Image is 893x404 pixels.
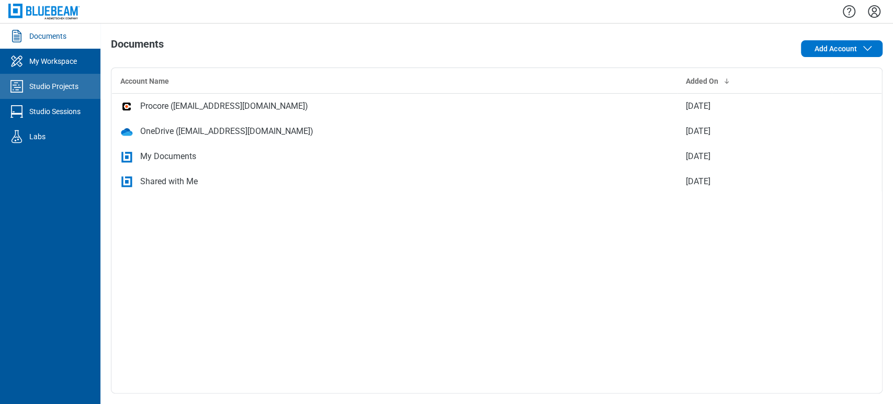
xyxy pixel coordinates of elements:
[140,150,196,163] div: My Documents
[8,4,80,19] img: Bluebeam, Inc.
[801,40,883,57] button: Add Account
[120,76,669,86] div: Account Name
[8,28,25,44] svg: Documents
[686,76,823,86] div: Added On
[814,43,857,54] span: Add Account
[111,38,164,55] h1: Documents
[29,56,77,66] div: My Workspace
[677,144,831,169] td: [DATE]
[677,119,831,144] td: [DATE]
[8,128,25,145] svg: Labs
[29,106,81,117] div: Studio Sessions
[8,78,25,95] svg: Studio Projects
[29,31,66,41] div: Documents
[8,53,25,70] svg: My Workspace
[8,103,25,120] svg: Studio Sessions
[866,3,883,20] button: Settings
[140,175,198,188] div: Shared with Me
[29,131,46,142] div: Labs
[29,81,78,92] div: Studio Projects
[677,94,831,119] td: [DATE]
[140,100,308,113] div: Procore ([EMAIL_ADDRESS][DOMAIN_NAME])
[140,125,313,138] div: OneDrive ([EMAIL_ADDRESS][DOMAIN_NAME])
[111,68,882,194] table: bb-data-table
[677,169,831,194] td: [DATE]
